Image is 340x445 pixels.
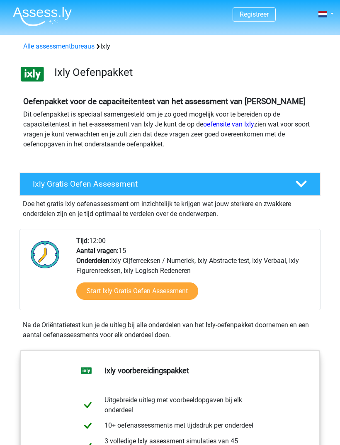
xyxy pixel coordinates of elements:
[76,282,198,300] a: Start Ixly Gratis Oefen Assessment
[23,42,95,50] a: Alle assessmentbureaus
[20,61,45,86] img: ixly.png
[76,247,119,255] b: Aantal vragen:
[76,237,89,245] b: Tijd:
[19,196,321,219] div: Doe het gratis Ixly oefenassessment om inzichtelijk te krijgen wat jouw sterkere en zwakkere onde...
[19,320,321,340] div: Na de Oriëntatietest kun je de uitleg bij alle onderdelen van het Ixly-oefenpakket doornemen en e...
[54,66,314,79] h3: Ixly Oefenpakket
[76,257,111,265] b: Onderdelen:
[23,109,317,149] p: Dit oefenpakket is speciaal samengesteld om je zo goed mogelijk voor te bereiden op de capaciteit...
[20,41,320,51] div: Ixly
[70,236,320,310] div: 12:00 15 Ixly Cijferreeksen / Numeriek, Ixly Abstracte test, Ixly Verbaal, Ixly Figurenreeksen, I...
[203,120,254,128] a: oefensite van Ixly
[23,97,306,106] b: Oefenpakket voor de capaciteitentest van het assessment van [PERSON_NAME]
[33,179,283,189] h4: Ixly Gratis Oefen Assessment
[13,7,72,26] img: Assessly
[16,173,324,196] a: Ixly Gratis Oefen Assessment
[240,10,269,18] a: Registreer
[27,236,64,273] img: Klok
